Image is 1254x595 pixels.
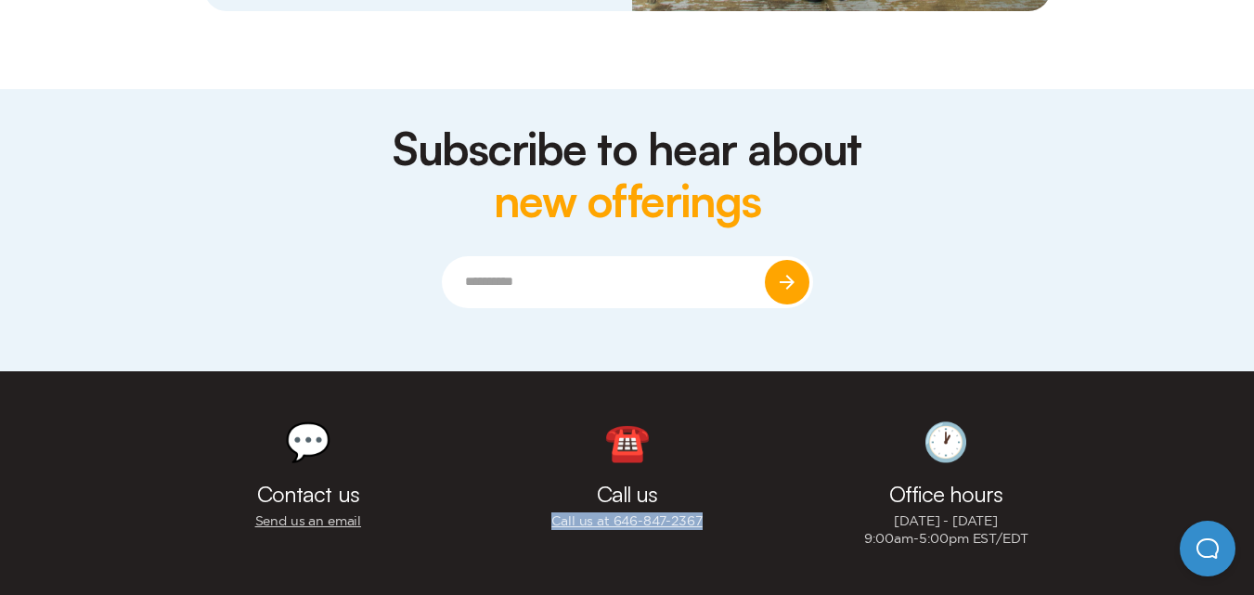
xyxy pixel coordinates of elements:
[374,123,880,226] h2: Subscribe to hear about
[889,483,1002,505] h3: Office hours
[551,512,702,530] a: Call us at 646‍-847‍-2367
[494,173,761,228] span: new offerings
[1180,521,1235,576] iframe: Help Scout Beacon - Open
[285,423,331,460] div: 💬
[864,512,1028,548] p: [DATE] - [DATE] 9:00am-5:00pm EST/EDT
[255,512,361,530] a: Send us an email
[604,423,651,460] div: ☎️
[923,423,969,460] div: 🕐
[257,483,359,505] h3: Contact us
[765,260,809,304] input: Submit
[597,483,657,505] h3: Call us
